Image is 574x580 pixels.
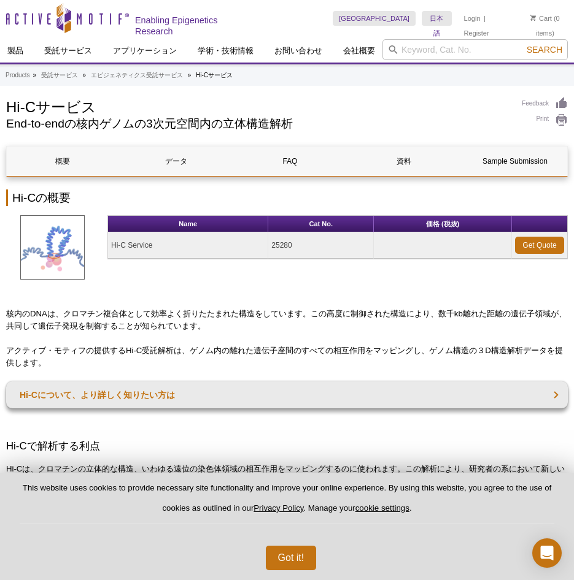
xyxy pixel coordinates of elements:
a: データ [120,147,231,176]
li: » [83,72,87,78]
input: Keyword, Cat. No. [382,39,568,60]
th: 価格 (税抜) [374,216,512,232]
td: 25280 [268,232,374,259]
button: Got it! [266,546,317,570]
h3: Hi-Cで解析する利点 [6,439,568,454]
a: FAQ [235,147,346,176]
div: Open Intercom Messenger [532,538,562,568]
a: 受託サービス [37,39,99,63]
a: Sample Submission [462,147,568,176]
p: This website uses cookies to provide necessary site functionality and improve your online experie... [20,483,554,524]
button: cookie settings [355,503,409,513]
h2: Enabling Epigenetics Research [135,15,247,37]
h2: Hi-Cの概要 [6,189,568,206]
a: 学術・技術情報 [190,39,261,63]
a: 資料 [348,147,459,176]
p: 核内のDNAは、クロマチン複合体として効率よく折りたたまれた構造をしています。この高度に制御された構造により、数千kb離れた距離の遺伝子領域が、共同して遺伝子発現を制御することが知られています。 [6,308,568,332]
a: 会社概要 [336,39,382,63]
a: Hi-Cについて、より詳しく知りたい方は [6,381,568,408]
li: (0 items) [522,11,568,40]
a: Privacy Policy [254,503,303,513]
a: Products [6,70,29,81]
a: Print [522,113,568,127]
a: アプリケーション [106,39,184,63]
a: 日本語 [422,11,452,26]
img: Hi-C Service [20,215,85,280]
li: » [188,72,192,78]
a: Cart [530,14,552,23]
h1: Hi-Cサービス [6,97,510,115]
a: [GEOGRAPHIC_DATA] [333,11,416,26]
a: 受託サービス [41,70,78,81]
a: Feedback [522,97,568,110]
th: Name [108,216,268,232]
li: » [33,72,36,78]
li: | [484,11,486,26]
p: Hi-Cは、クロマチンの立体的な構造、いわゆる遠位の染色体領域の相互作用をマッピングするのに使われます。この解析により、研究者の系において新しい遺伝子発現制御機構を解明する手助けとなるかもしれません。 [6,463,568,487]
th: Cat No. [268,216,374,232]
h2: End-to-endの核内ゲノムの3次元空間内の立体構造解析 [6,118,510,129]
p: アクティブ・モティフの提供するHi-C受託解析は、ゲノム内の離れた遺伝子座間のすべての相互作用をマッピングし、ゲノム構造の３D構造解析データを提供します。 [6,345,568,369]
a: エピジェネティクス受託サービス [91,70,183,81]
button: Search [523,44,566,55]
a: Register [464,29,489,37]
img: Your Cart [530,15,536,21]
a: Login [464,14,481,23]
a: お問い合わせ [267,39,330,63]
a: Get Quote [515,237,564,254]
td: Hi-C Service [108,232,268,259]
a: 概要 [7,147,118,176]
li: Hi-Cサービス [196,72,233,78]
span: Search [527,45,562,55]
